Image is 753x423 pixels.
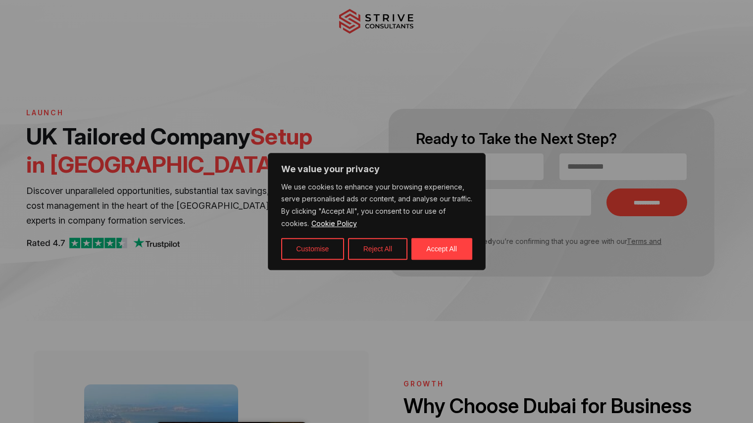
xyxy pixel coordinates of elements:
div: We value your privacy [268,153,486,271]
p: We use cookies to enhance your browsing experience, serve personalised ads or content, and analys... [281,181,472,231]
button: Accept All [411,238,472,260]
a: Cookie Policy [311,219,357,228]
p: We value your privacy [281,163,472,175]
button: Reject All [348,238,407,260]
button: Customise [281,238,344,260]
